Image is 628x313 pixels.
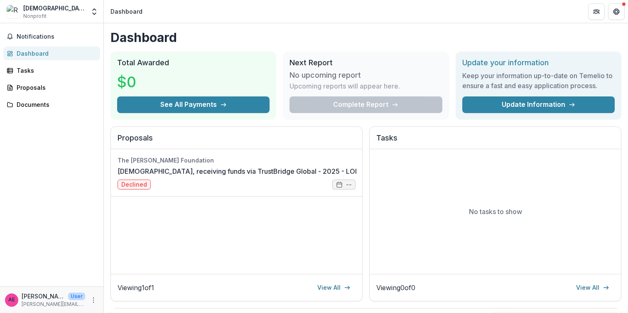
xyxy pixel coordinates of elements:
[17,33,97,40] span: Notifications
[3,98,100,111] a: Documents
[608,3,625,20] button: Get Help
[8,297,15,303] div: Anna English
[462,58,615,67] h2: Update your information
[110,7,142,16] div: Dashboard
[117,58,270,67] h2: Total Awarded
[17,66,93,75] div: Tasks
[3,47,100,60] a: Dashboard
[17,49,93,58] div: Dashboard
[23,4,85,12] div: [DEMOGRAPHIC_DATA]
[3,64,100,77] a: Tasks
[118,283,154,293] p: Viewing 1 of 1
[88,295,98,305] button: More
[22,301,85,308] p: [PERSON_NAME][EMAIL_ADDRESS][DOMAIN_NAME]
[117,71,179,93] h3: $0
[7,5,20,18] img: Resurrection Church
[17,83,93,92] div: Proposals
[289,81,400,91] p: Upcoming reports will appear here.
[68,293,85,300] p: User
[88,3,100,20] button: Open entity switcher
[110,30,621,45] h1: Dashboard
[118,133,356,149] h2: Proposals
[376,283,415,293] p: Viewing 0 of 0
[462,71,615,91] h3: Keep your information up-to-date on Temelio to ensure a fast and easy application process.
[23,12,47,20] span: Nonprofit
[3,30,100,43] button: Notifications
[312,281,356,294] a: View All
[462,96,615,113] a: Update Information
[571,281,614,294] a: View All
[118,166,357,176] a: [DEMOGRAPHIC_DATA], receiving funds via TrustBridge Global - 2025 - LOI
[117,96,270,113] button: See All Payments
[289,58,442,67] h2: Next Report
[3,81,100,94] a: Proposals
[588,3,605,20] button: Partners
[22,292,65,301] p: [PERSON_NAME]
[107,5,146,17] nav: breadcrumb
[376,133,614,149] h2: Tasks
[289,71,361,80] h3: No upcoming report
[17,100,93,109] div: Documents
[469,207,522,217] p: No tasks to show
